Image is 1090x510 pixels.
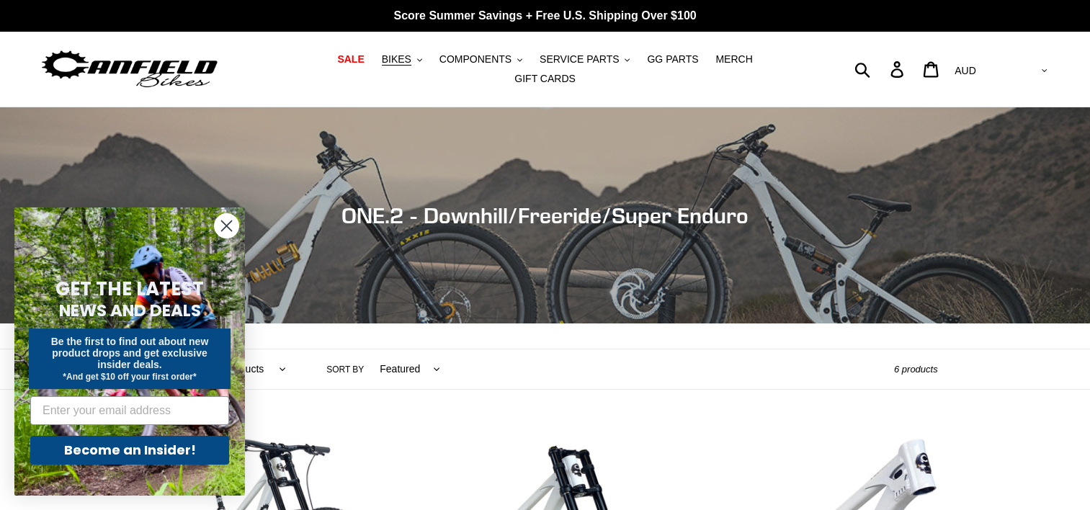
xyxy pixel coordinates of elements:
[715,53,752,66] span: MERCH
[532,50,637,69] button: SERVICE PARTS
[337,53,364,66] span: SALE
[432,50,530,69] button: COMPONENTS
[40,47,220,92] img: Canfield Bikes
[507,69,583,89] a: GIFT CARDS
[59,299,201,322] span: NEWS AND DEALS
[640,50,705,69] a: GG PARTS
[341,202,749,228] span: ONE.2 - Downhill/Freeride/Super Enduro
[55,276,204,302] span: GET THE LATEST
[439,53,512,66] span: COMPONENTS
[647,53,698,66] span: GG PARTS
[30,436,229,465] button: Become an Insider!
[862,53,899,85] input: Search
[30,396,229,425] input: Enter your email address
[63,372,196,382] span: *And get $10 off your first order*
[514,73,576,85] span: GIFT CARDS
[708,50,759,69] a: MERCH
[51,336,209,370] span: Be the first to find out about new product drops and get exclusive insider deals.
[894,364,938,375] span: 6 products
[382,53,411,66] span: BIKES
[214,213,239,238] button: Close dialog
[326,363,364,376] label: Sort by
[375,50,429,69] button: BIKES
[330,50,371,69] a: SALE
[540,53,619,66] span: SERVICE PARTS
